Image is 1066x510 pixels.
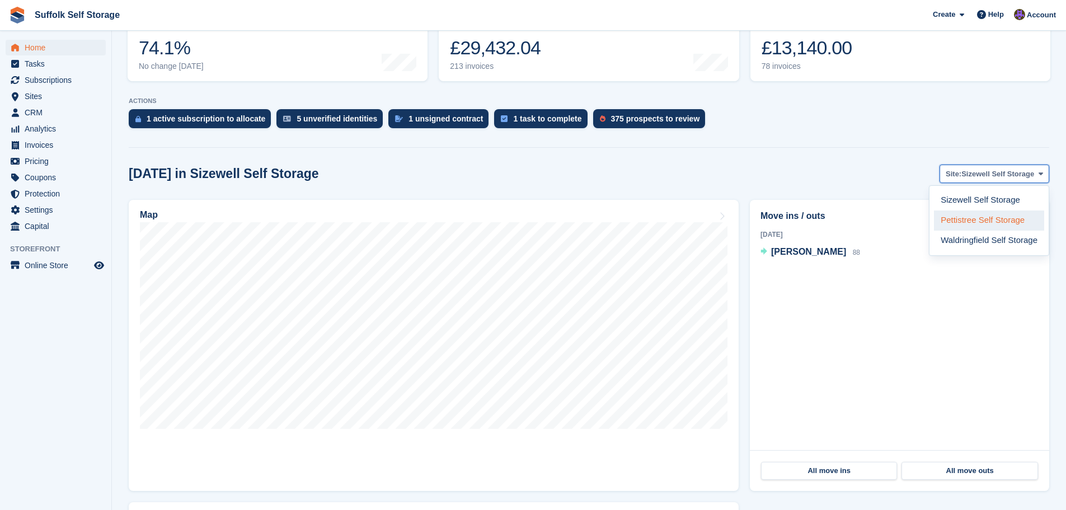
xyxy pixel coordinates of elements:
[762,36,852,59] div: £13,140.00
[25,137,92,153] span: Invoices
[139,62,204,71] div: No change [DATE]
[6,56,106,72] a: menu
[760,209,1039,223] h2: Move ins / outs
[408,114,483,123] div: 1 unsigned contract
[25,202,92,218] span: Settings
[9,7,26,24] img: stora-icon-8386f47178a22dfd0bd8f6a31ec36ba5ce8667c1dd55bd0f319d3a0aa187defe.svg
[135,115,141,123] img: active_subscription_to_allocate_icon-d502201f5373d7db506a760aba3b589e785aa758c864c3986d89f69b8ff3...
[10,244,111,255] span: Storefront
[129,109,276,134] a: 1 active subscription to allocate
[25,153,92,169] span: Pricing
[6,40,106,55] a: menu
[139,36,204,59] div: 74.1%
[761,462,897,480] a: All move ins
[6,202,106,218] a: menu
[25,88,92,104] span: Sites
[25,72,92,88] span: Subscriptions
[25,40,92,55] span: Home
[853,249,860,256] span: 88
[25,186,92,202] span: Protection
[750,10,1050,81] a: Awaiting payment £13,140.00 78 invoices
[6,218,106,234] a: menu
[128,10,428,81] a: Occupancy 74.1% No change [DATE]
[513,114,581,123] div: 1 task to complete
[940,165,1049,183] button: Site: Sizewell Self Storage
[129,97,1049,105] p: ACTIONS
[494,109,593,134] a: 1 task to complete
[946,169,961,180] span: Site:
[6,72,106,88] a: menu
[92,259,106,272] a: Preview store
[988,9,1004,20] span: Help
[6,121,106,137] a: menu
[297,114,377,123] div: 5 unverified identities
[129,166,319,181] h2: [DATE] in Sizewell Self Storage
[771,247,846,256] span: [PERSON_NAME]
[25,105,92,120] span: CRM
[933,9,955,20] span: Create
[6,153,106,169] a: menu
[395,115,403,122] img: contract_signature_icon-13c848040528278c33f63329250d36e43548de30e8caae1d1a13099fd9432cc5.svg
[129,200,739,491] a: Map
[593,109,711,134] a: 375 prospects to review
[450,36,541,59] div: £29,432.04
[611,114,700,123] div: 375 prospects to review
[901,462,1037,480] a: All move outs
[600,115,605,122] img: prospect-51fa495bee0391a8d652442698ab0144808aea92771e9ea1ae160a38d050c398.svg
[140,210,158,220] h2: Map
[25,170,92,185] span: Coupons
[6,88,106,104] a: menu
[276,109,388,134] a: 5 unverified identities
[934,231,1044,251] a: Waldringfield Self Storage
[439,10,739,81] a: Month-to-date sales £29,432.04 213 invoices
[934,210,1044,231] a: Pettistree Self Storage
[1014,9,1025,20] img: Emma
[501,115,508,122] img: task-75834270c22a3079a89374b754ae025e5fb1db73e45f91037f5363f120a921f8.svg
[6,186,106,202] a: menu
[6,137,106,153] a: menu
[25,56,92,72] span: Tasks
[283,115,291,122] img: verify_identity-adf6edd0f0f0b5bbfe63781bf79b02c33cf7c696d77639b501bdc392416b5a36.svg
[6,258,106,273] a: menu
[1027,10,1056,21] span: Account
[450,62,541,71] div: 213 invoices
[388,109,494,134] a: 1 unsigned contract
[6,170,106,185] a: menu
[25,218,92,234] span: Capital
[762,62,852,71] div: 78 invoices
[760,230,1039,240] div: [DATE]
[6,105,106,120] a: menu
[25,258,92,273] span: Online Store
[25,121,92,137] span: Analytics
[30,6,124,24] a: Suffolk Self Storage
[961,169,1034,180] span: Sizewell Self Storage
[934,190,1044,210] a: Sizewell Self Storage
[147,114,265,123] div: 1 active subscription to allocate
[760,245,860,260] a: [PERSON_NAME] 88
